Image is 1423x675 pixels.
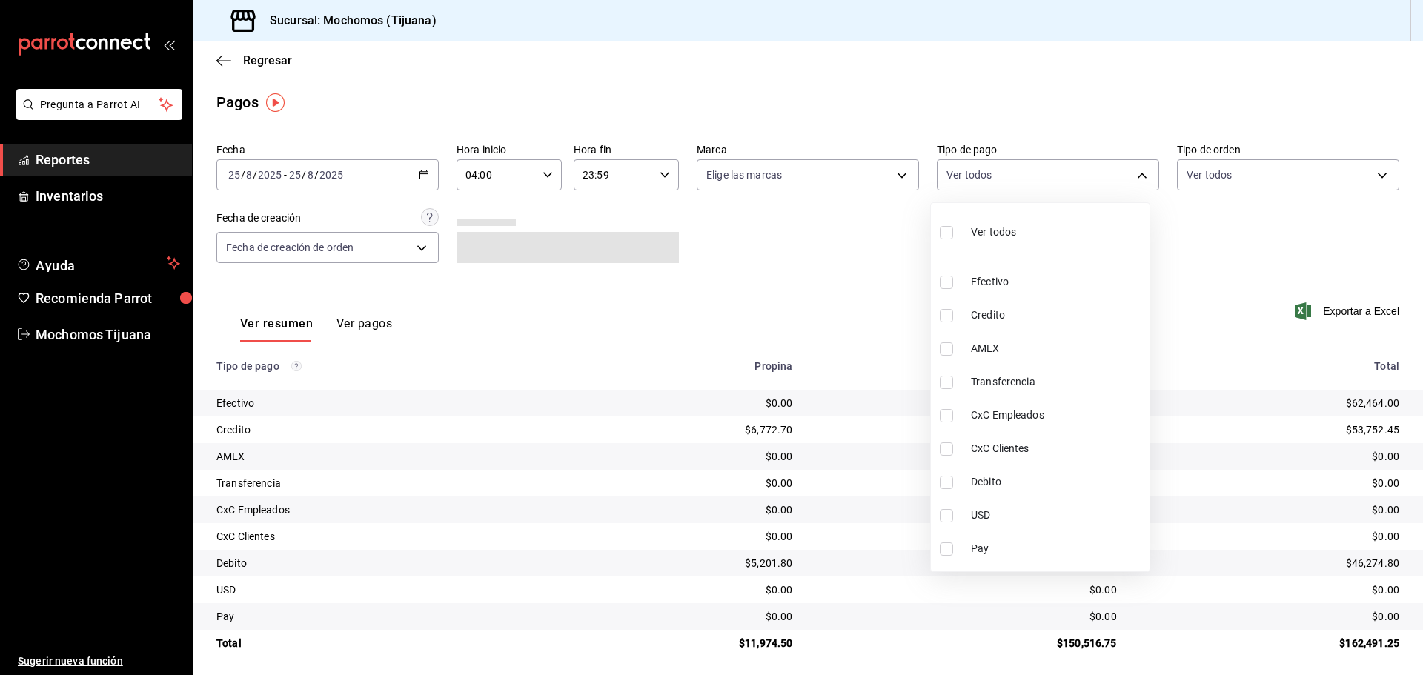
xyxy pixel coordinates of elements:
[971,225,1016,240] span: Ver todos
[971,341,1144,356] span: AMEX
[971,374,1144,390] span: Transferencia
[971,474,1144,490] span: Debito
[971,408,1144,423] span: CxC Empleados
[266,93,285,112] img: Tooltip marker
[971,307,1144,323] span: Credito
[971,274,1144,290] span: Efectivo
[971,441,1144,456] span: CxC Clientes
[971,508,1144,523] span: USD
[971,541,1144,556] span: Pay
